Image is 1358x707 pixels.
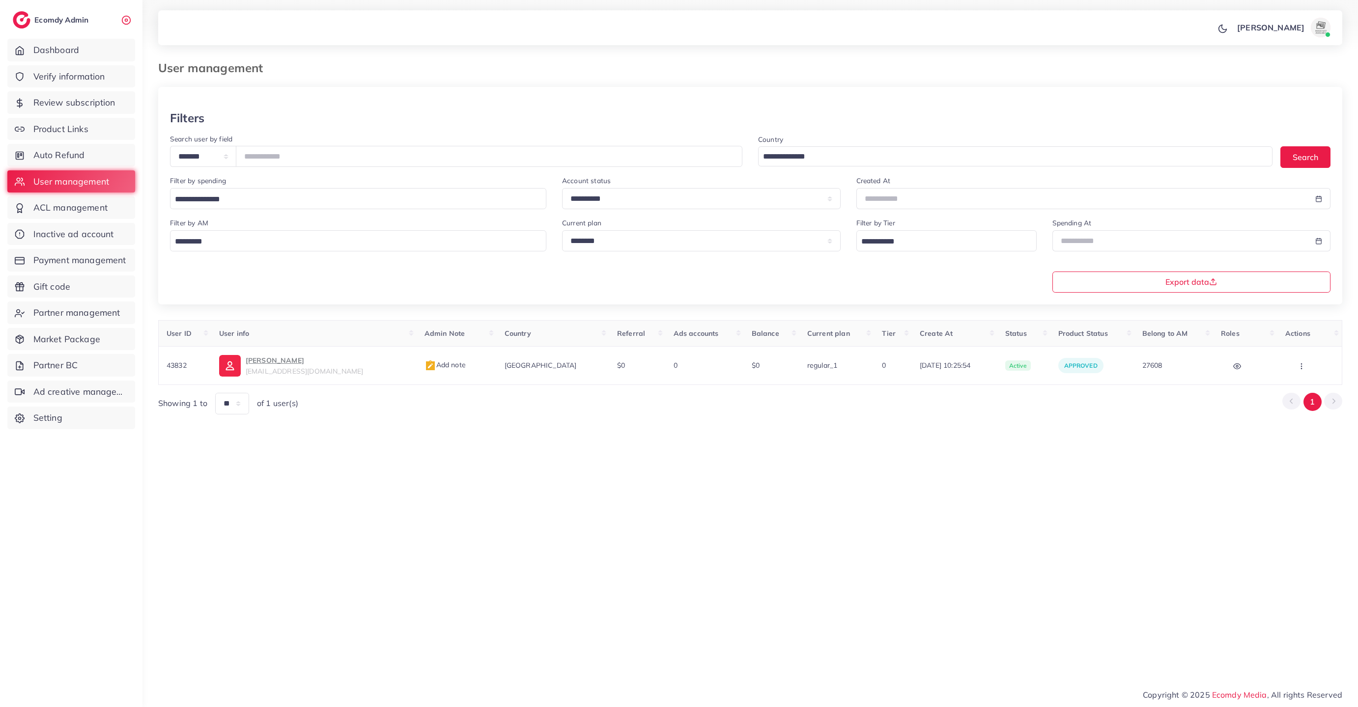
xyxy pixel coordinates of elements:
input: Search for option [171,192,534,207]
a: Partner BC [7,354,135,377]
span: Referral [617,329,645,338]
span: [EMAIL_ADDRESS][DOMAIN_NAME] [246,367,363,376]
span: Copyright © 2025 [1143,689,1342,701]
span: Market Package [33,333,100,346]
a: Auto Refund [7,144,135,166]
a: Inactive ad account [7,223,135,245]
span: Create At [920,329,953,338]
a: [PERSON_NAME]avatar [1232,18,1334,37]
input: Search for option [760,149,1260,164]
span: User management [33,175,109,188]
p: [PERSON_NAME] [246,354,363,366]
span: Review subscription [33,96,115,109]
span: 43832 [167,361,187,370]
a: Review subscription [7,91,135,114]
img: ic-user-info.36bf1079.svg [219,355,241,377]
label: Current plan [562,218,601,228]
span: [DATE] 10:25:54 [920,360,990,370]
label: Filter by AM [170,218,208,228]
span: Dashboard [33,44,79,56]
button: Export data [1052,272,1331,293]
span: 0 [882,361,886,370]
a: Ecomdy Media [1212,690,1267,700]
button: Go to page 1 [1303,393,1322,411]
span: ACL management [33,201,108,214]
span: Partner management [33,306,120,319]
a: Product Links [7,118,135,140]
span: Product Status [1058,329,1108,338]
h3: User management [158,61,271,75]
span: Add note [424,360,466,369]
span: Status [1005,329,1027,338]
span: Roles [1221,329,1240,338]
label: Created At [856,176,891,186]
a: ACL management [7,196,135,219]
label: Country [758,135,783,144]
input: Search for option [171,234,534,249]
a: User management [7,170,135,193]
p: [PERSON_NAME] [1237,22,1304,33]
button: Search [1280,146,1330,167]
span: active [1005,360,1031,371]
a: Dashboard [7,39,135,61]
img: avatar [1311,18,1330,37]
a: Market Package [7,328,135,351]
div: Search for option [170,230,546,251]
a: Partner management [7,301,135,324]
span: Payment management [33,254,126,267]
span: of 1 user(s) [257,398,298,409]
label: Filter by Tier [856,218,895,228]
span: Belong to AM [1142,329,1188,338]
label: Spending At [1052,218,1092,228]
span: Showing 1 to [158,398,207,409]
span: [GEOGRAPHIC_DATA] [505,361,577,370]
span: Partner BC [33,359,78,372]
label: Account status [562,176,611,186]
span: $0 [617,361,625,370]
span: Gift code [33,280,70,293]
span: 0 [674,361,678,370]
span: Inactive ad account [33,228,114,241]
a: Ad creative management [7,381,135,403]
label: Search user by field [170,134,232,144]
div: Search for option [856,230,1037,251]
span: Product Links [33,123,88,136]
img: admin_note.cdd0b510.svg [424,360,436,372]
span: , All rights Reserved [1267,689,1342,701]
span: approved [1064,362,1098,369]
h2: Ecomdy Admin [34,15,91,25]
span: 27608 [1142,361,1162,370]
label: Filter by spending [170,176,226,186]
span: User info [219,329,249,338]
h3: Filters [170,111,204,125]
span: Auto Refund [33,149,85,162]
span: Actions [1285,329,1310,338]
span: regular_1 [807,361,837,370]
span: Ads accounts [674,329,719,338]
span: User ID [167,329,192,338]
a: [PERSON_NAME][EMAIL_ADDRESS][DOMAIN_NAME] [219,354,409,376]
img: logo [13,11,30,28]
span: Balance [752,329,779,338]
span: Country [505,329,531,338]
a: Gift code [7,275,135,298]
span: Tier [882,329,896,338]
span: Verify information [33,70,105,83]
a: Verify information [7,65,135,88]
span: Export data [1165,278,1217,286]
input: Search for option [858,234,1024,249]
span: Ad creative management [33,385,128,398]
a: Payment management [7,249,135,272]
ul: Pagination [1282,393,1342,411]
a: logoEcomdy Admin [13,11,91,28]
div: Search for option [758,146,1273,166]
div: Search for option [170,188,546,209]
span: Setting [33,411,62,424]
span: Admin Note [424,329,465,338]
span: $0 [752,361,760,370]
span: Current plan [807,329,850,338]
a: Setting [7,407,135,429]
